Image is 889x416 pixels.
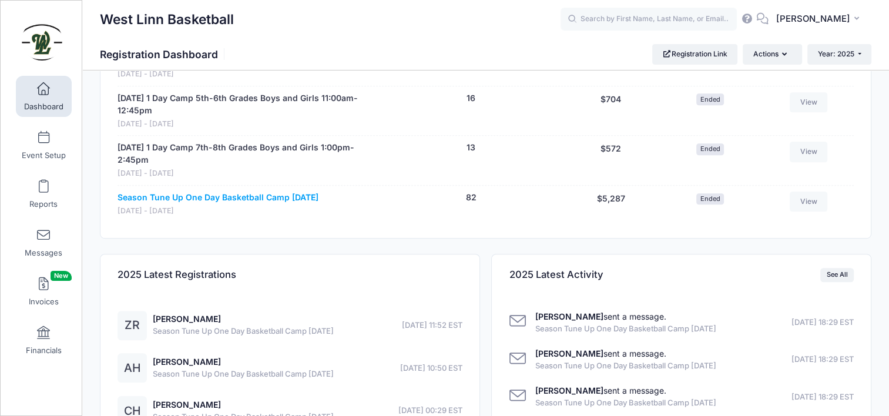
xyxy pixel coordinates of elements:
strong: [PERSON_NAME] [535,348,603,358]
div: AH [118,353,147,383]
button: [PERSON_NAME] [769,6,871,33]
a: Messages [16,222,72,263]
div: $704 [559,92,662,130]
span: [DATE] - [DATE] [118,168,377,179]
a: Registration Link [652,44,737,64]
a: [DATE] 1 Day Camp 5th-6th Grades Boys and Girls 11:00am-12:45pm [118,92,377,117]
span: [DATE] - [DATE] [118,69,377,80]
span: Ended [696,93,724,105]
a: [DATE] 1 Day Camp 7th-8th Grades Boys and Girls 1:00pm-2:45pm [118,142,377,166]
span: [DATE] 18:29 EST [791,317,854,328]
a: AH [118,364,147,374]
a: View [790,142,827,162]
span: [DATE] 18:29 EST [791,354,854,365]
h1: Registration Dashboard [100,48,228,61]
strong: [PERSON_NAME] [535,385,603,395]
a: View [790,92,827,112]
a: [PERSON_NAME] [153,314,221,324]
a: [PERSON_NAME]sent a message. [535,348,666,358]
span: [DATE] 18:29 EST [791,391,854,403]
button: 13 [467,142,475,154]
a: View [790,192,827,212]
span: Year: 2025 [818,49,854,58]
div: $572 [559,142,662,179]
a: Financials [16,320,72,361]
div: $5,287 [559,192,662,217]
button: Actions [743,44,801,64]
a: InvoicesNew [16,271,72,312]
a: ZR [118,321,147,331]
span: [DATE] - [DATE] [118,206,318,217]
span: Season Tune Up One Day Basketball Camp [DATE] [153,368,334,380]
img: West Linn Basketball [20,18,64,62]
span: Season Tune Up One Day Basketball Camp [DATE] [535,397,716,409]
div: ZR [118,311,147,340]
span: [DATE] 10:50 EST [400,363,462,374]
span: New [51,271,72,281]
a: [PERSON_NAME]sent a message. [535,385,666,395]
a: Season Tune Up One Day Basketball Camp [DATE] [118,192,318,204]
a: Event Setup [16,125,72,166]
span: Reports [29,199,58,209]
span: Event Setup [22,150,66,160]
span: [DATE] 11:52 EST [402,320,462,331]
a: Dashboard [16,76,72,117]
button: 16 [467,92,475,105]
a: [PERSON_NAME] [153,400,221,410]
span: Dashboard [24,102,63,112]
a: Reports [16,173,72,214]
span: Invoices [29,297,59,307]
button: 82 [465,192,476,204]
h4: 2025 Latest Registrations [118,258,236,291]
span: Ended [696,193,724,204]
span: Messages [25,248,62,258]
span: Ended [696,143,724,155]
h4: 2025 Latest Activity [509,258,603,291]
a: [PERSON_NAME] [153,357,221,367]
input: Search by First Name, Last Name, or Email... [561,8,737,31]
h1: West Linn Basketball [100,6,234,33]
a: West Linn Basketball [1,12,83,68]
span: Season Tune Up One Day Basketball Camp [DATE] [153,326,334,337]
span: Season Tune Up One Day Basketball Camp [DATE] [535,323,716,335]
strong: [PERSON_NAME] [535,311,603,321]
a: [PERSON_NAME]sent a message. [535,311,666,321]
span: [DATE] - [DATE] [118,119,377,130]
span: Financials [26,345,62,355]
a: See All [820,268,854,282]
span: [PERSON_NAME] [776,12,850,25]
button: Year: 2025 [807,44,871,64]
span: Season Tune Up One Day Basketball Camp [DATE] [535,360,716,372]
